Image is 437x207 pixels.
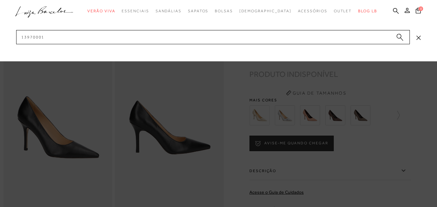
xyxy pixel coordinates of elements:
[358,9,377,13] span: BLOG LB
[298,9,327,13] span: Acessórios
[16,30,410,44] input: Buscar.
[156,5,181,17] a: categoryNavScreenReaderText
[188,5,208,17] a: categoryNavScreenReaderText
[188,9,208,13] span: Sapatos
[215,9,233,13] span: Bolsas
[87,9,115,13] span: Verão Viva
[122,5,149,17] a: categoryNavScreenReaderText
[414,7,423,16] button: 0
[239,9,291,13] span: [DEMOGRAPHIC_DATA]
[419,6,423,11] span: 0
[298,5,327,17] a: categoryNavScreenReaderText
[334,5,352,17] a: categoryNavScreenReaderText
[334,9,352,13] span: Outlet
[122,9,149,13] span: Essenciais
[239,5,291,17] a: noSubCategoriesText
[87,5,115,17] a: categoryNavScreenReaderText
[156,9,181,13] span: Sandálias
[358,5,377,17] a: BLOG LB
[215,5,233,17] a: categoryNavScreenReaderText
